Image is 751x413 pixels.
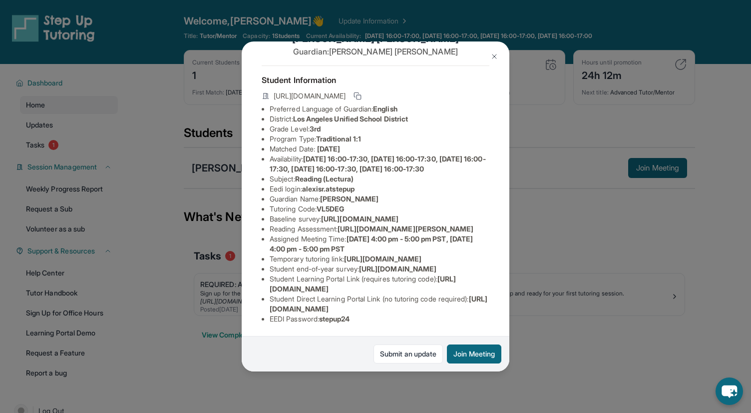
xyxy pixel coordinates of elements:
[270,124,489,134] li: Grade Level:
[316,134,361,143] span: Traditional 1:1
[359,264,436,273] span: [URL][DOMAIN_NAME]
[310,124,321,133] span: 3rd
[373,104,397,113] span: English
[270,224,489,234] li: Reading Assessment :
[270,194,489,204] li: Guardian Name :
[262,45,489,57] p: Guardian: [PERSON_NAME] [PERSON_NAME]
[270,134,489,144] li: Program Type:
[320,194,378,203] span: [PERSON_NAME]
[270,314,489,324] li: EEDI Password :
[270,234,473,253] span: [DATE] 4:00 pm - 5:00 pm PST, [DATE] 4:00 pm - 5:00 pm PST
[270,154,486,173] span: [DATE] 16:00-17:30, [DATE] 16:00-17:30, [DATE] 16:00-17:30, [DATE] 16:00-17:30, [DATE] 16:00-17:30
[319,314,350,323] span: stepup24
[338,224,473,233] span: [URL][DOMAIN_NAME][PERSON_NAME]
[352,90,364,102] button: Copy link
[270,174,489,184] li: Subject :
[270,184,489,194] li: Eedi login :
[270,144,489,154] li: Matched Date:
[270,104,489,114] li: Preferred Language of Guardian:
[270,254,489,264] li: Temporary tutoring link :
[293,114,408,123] span: Los Angeles Unified School District
[317,204,344,213] span: VL5DEG
[447,344,501,363] button: Join Meeting
[270,154,489,174] li: Availability:
[302,184,355,193] span: alexisr.atstepup
[270,264,489,274] li: Student end-of-year survey :
[716,377,743,405] button: chat-button
[274,91,346,101] span: [URL][DOMAIN_NAME]
[270,214,489,224] li: Baseline survey :
[270,204,489,214] li: Tutoring Code :
[295,174,354,183] span: Reading (Lectura)
[374,344,443,363] a: Submit an update
[270,234,489,254] li: Assigned Meeting Time :
[262,74,489,86] h4: Student Information
[270,274,489,294] li: Student Learning Portal Link (requires tutoring code) :
[321,214,398,223] span: [URL][DOMAIN_NAME]
[344,254,421,263] span: [URL][DOMAIN_NAME]
[490,52,498,60] img: Close Icon
[270,114,489,124] li: District:
[270,294,489,314] li: Student Direct Learning Portal Link (no tutoring code required) :
[317,144,340,153] span: [DATE]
